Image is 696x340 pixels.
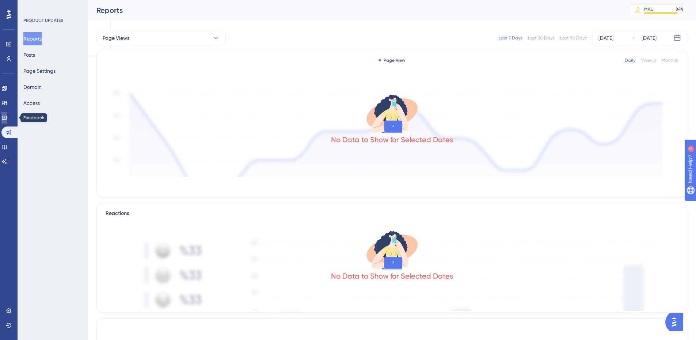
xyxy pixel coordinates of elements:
[96,31,226,45] button: Page Views
[23,80,42,94] button: Domain
[528,35,554,41] div: Last 30 Days
[23,32,42,45] button: Reports
[23,48,35,61] button: Posts
[23,97,40,110] button: Access
[103,34,129,42] span: Page Views
[51,4,53,10] div: 3
[625,57,635,63] div: Daily
[560,35,586,41] div: Last 90 Days
[96,5,611,15] div: Reports
[598,34,613,42] div: [DATE]
[331,135,453,145] div: No Data to Show for Selected Dates
[641,57,656,63] div: Weekly
[23,18,63,23] div: PRODUCT UPDATES
[23,64,56,78] button: Page Settings
[17,2,46,11] span: Need Help?
[665,311,687,333] iframe: UserGuiding AI Assistant Launcher
[379,57,405,63] div: Page View
[676,6,684,12] div: 84 %
[662,57,678,63] div: Monthly
[642,34,657,42] div: [DATE]
[331,271,453,281] div: No Data to Show for Selected Dates
[644,6,654,12] div: MAU
[106,209,678,218] div: Reactions
[499,35,522,41] div: Last 7 Days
